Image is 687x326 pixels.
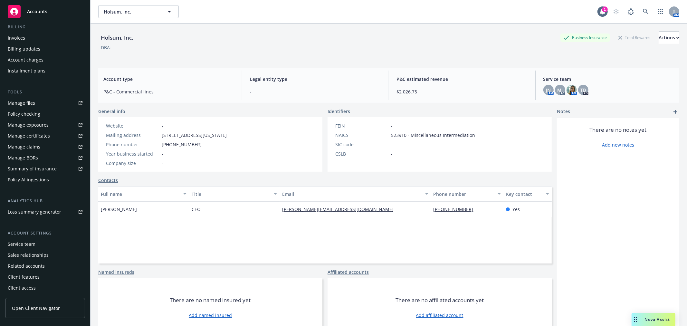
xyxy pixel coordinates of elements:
a: Account charges [5,55,85,65]
span: Legal entity type [250,76,381,82]
button: Actions [659,31,679,44]
button: Email [280,186,431,202]
a: Related accounts [5,261,85,271]
span: P&C estimated revenue [397,76,528,82]
span: [PERSON_NAME] [101,206,137,213]
div: Policy AI ingestions [8,175,49,185]
span: - [391,150,393,157]
div: Company size [106,160,159,167]
span: - [391,141,393,148]
span: 523910 - Miscellaneous Intermediation [391,132,475,139]
span: Notes [557,108,570,116]
div: Client features [8,272,40,282]
span: Yes [512,206,520,213]
div: Invoices [8,33,25,43]
div: Business Insurance [560,34,610,42]
a: Accounts [5,3,85,21]
div: Installment plans [8,66,45,76]
span: There are no affiliated accounts yet [396,296,484,304]
a: Client access [5,283,85,293]
div: Key contact [506,191,542,197]
div: Account charges [8,55,43,65]
div: Phone number [106,141,159,148]
div: Website [106,122,159,129]
a: Policy AI ingestions [5,175,85,185]
span: Open Client Navigator [12,305,60,312]
span: [STREET_ADDRESS][US_STATE] [162,132,227,139]
span: Accounts [27,9,47,14]
a: - [162,123,163,129]
div: SIC code [335,141,388,148]
span: Identifiers [328,108,350,115]
a: Installment plans [5,66,85,76]
div: Title [192,191,270,197]
span: Account type [103,76,234,82]
a: Add new notes [602,141,634,148]
div: Loss summary generator [8,207,61,217]
span: JN [546,87,551,93]
a: Manage certificates [5,131,85,141]
a: Report a Bug [625,5,637,18]
div: Billing [5,24,85,30]
span: Nova Assist [645,317,670,322]
button: Key contact [503,186,552,202]
div: Summary of insurance [8,164,57,174]
a: Policy checking [5,109,85,119]
button: Full name [98,186,189,202]
div: Manage claims [8,142,40,152]
a: Service team [5,239,85,249]
button: Nova Assist [632,313,675,326]
span: - [162,150,163,157]
a: Loss summary generator [5,207,85,217]
a: Start snowing [610,5,623,18]
div: Sales relationships [8,250,49,260]
a: [PHONE_NUMBER] [434,206,479,212]
span: CEO [192,206,201,213]
a: Client features [5,272,85,282]
span: There are no named insured yet [170,296,251,304]
div: Service team [8,239,35,249]
div: Year business started [106,150,159,157]
a: Named insureds [98,269,134,275]
div: CSLB [335,150,388,157]
a: Invoices [5,33,85,43]
span: General info [98,108,125,115]
a: Switch app [654,5,667,18]
a: Manage files [5,98,85,108]
span: - [162,160,163,167]
a: Affiliated accounts [328,269,369,275]
span: P&C - Commercial lines [103,88,234,95]
div: Policy checking [8,109,40,119]
a: Summary of insurance [5,164,85,174]
div: Manage files [8,98,35,108]
a: Search [639,5,652,18]
span: Manage exposures [5,120,85,130]
span: There are no notes yet [590,126,647,134]
div: FEIN [335,122,388,129]
div: Full name [101,191,179,197]
div: Mailing address [106,132,159,139]
div: Tools [5,89,85,95]
button: Title [189,186,280,202]
span: MJ [557,87,563,93]
span: TB [580,87,586,93]
div: Analytics hub [5,198,85,204]
div: Billing updates [8,44,40,54]
div: NAICS [335,132,388,139]
div: 1 [602,6,608,12]
img: photo [567,85,577,95]
div: Account settings [5,230,85,236]
div: Phone number [434,191,494,197]
a: Manage BORs [5,153,85,163]
a: [PERSON_NAME][EMAIL_ADDRESS][DOMAIN_NAME] [282,206,399,212]
button: Phone number [431,186,503,202]
a: add [672,108,679,116]
span: Service team [543,76,674,82]
div: Email [282,191,421,197]
a: Add affiliated account [416,312,463,319]
div: DBA: - [101,44,113,51]
div: Related accounts [8,261,45,271]
span: $2,026.75 [397,88,528,95]
span: [PHONE_NUMBER] [162,141,202,148]
span: - [250,88,381,95]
